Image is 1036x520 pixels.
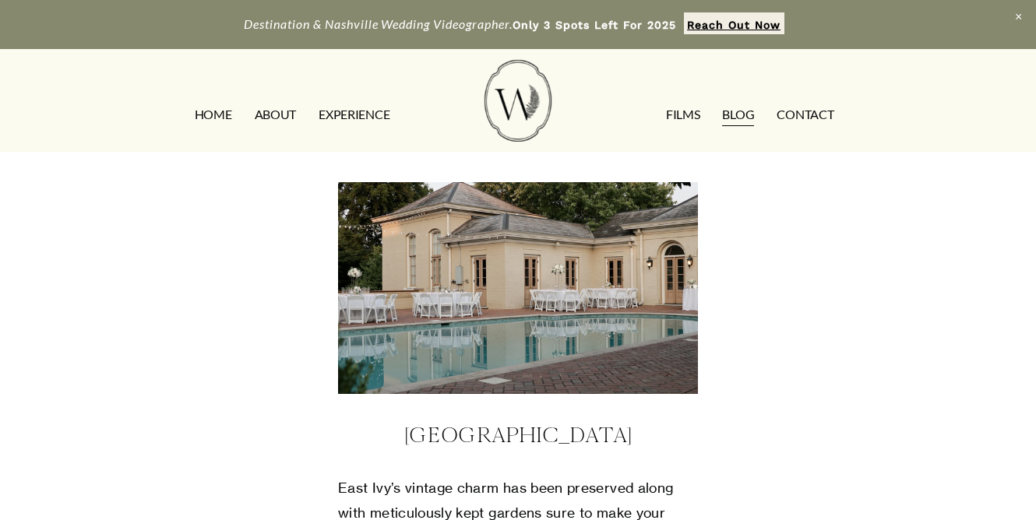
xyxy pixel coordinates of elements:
[687,19,781,31] strong: Reach Out Now
[195,103,232,128] a: HOME
[722,103,754,128] a: Blog
[777,103,833,128] a: CONTACT
[485,60,551,142] img: Wild Fern Weddings
[255,103,296,128] a: ABOUT
[319,103,389,128] a: EXPERIENCE
[684,12,784,34] a: Reach Out Now
[666,103,699,128] a: FILMS
[338,420,698,451] h4: [GEOGRAPHIC_DATA]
